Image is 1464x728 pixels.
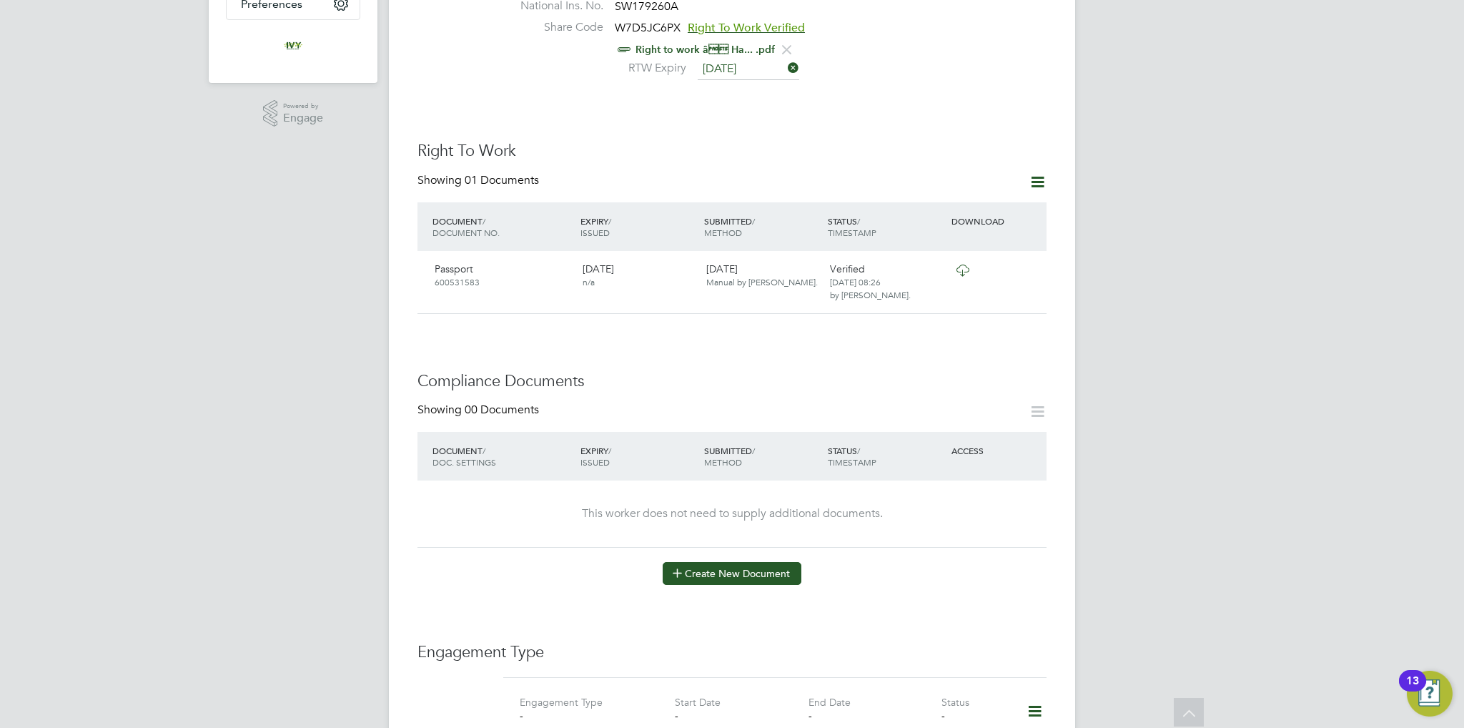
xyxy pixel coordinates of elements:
[704,227,742,238] span: METHOD
[1407,671,1453,717] button: Open Resource Center, 13 new notifications
[429,438,577,475] div: DOCUMENT
[615,61,686,76] label: RTW Expiry
[465,173,539,187] span: 01 Documents
[830,276,881,287] span: [DATE] 08:26
[752,445,755,456] span: /
[580,227,610,238] span: ISSUED
[429,257,577,294] div: Passport
[675,709,808,722] div: -
[283,112,323,124] span: Engage
[608,215,611,227] span: /
[706,276,818,287] span: Manual by [PERSON_NAME].
[824,208,948,245] div: STATUS
[282,34,305,57] img: ivyresourcegroup-logo-retina.png
[830,289,911,300] span: by [PERSON_NAME].
[828,227,876,238] span: TIMESTAMP
[615,21,681,35] span: W7D5JC6PX
[857,215,860,227] span: /
[283,100,323,112] span: Powered by
[483,445,485,456] span: /
[828,456,876,468] span: TIMESTAMP
[948,208,1047,234] div: DOWNLOAD
[824,438,948,475] div: STATUS
[808,696,851,709] label: End Date
[417,642,1047,663] h3: Engagement Type
[503,20,603,35] label: Share Code
[520,696,603,709] label: Engagement Type
[520,709,653,722] div: -
[701,438,824,475] div: SUBMITTED
[635,44,775,56] a: Right to work â Ha... .pdf
[830,262,865,275] span: Verified
[857,445,860,456] span: /
[483,215,485,227] span: /
[752,215,755,227] span: /
[675,696,721,709] label: Start Date
[704,456,742,468] span: METHOD
[941,709,1008,722] div: -
[263,100,324,127] a: Powered byEngage
[432,456,496,468] span: DOC. SETTINGS
[698,59,799,80] input: Select one
[688,21,805,35] span: Right To Work Verified
[417,371,1047,392] h3: Compliance Documents
[701,257,824,294] div: [DATE]
[701,208,824,245] div: SUBMITTED
[577,438,701,475] div: EXPIRY
[226,34,360,57] a: Go to home page
[663,562,801,585] button: Create New Document
[435,276,480,287] span: 600531583
[948,438,1047,463] div: ACCESS
[608,445,611,456] span: /
[580,456,610,468] span: ISSUED
[941,696,969,709] label: Status
[465,403,539,417] span: 00 Documents
[808,709,941,722] div: -
[432,227,500,238] span: DOCUMENT NO.
[429,208,577,245] div: DOCUMENT
[1406,681,1419,699] div: 13
[577,257,701,294] div: [DATE]
[432,506,1032,521] div: This worker does not need to supply additional documents.
[577,208,701,245] div: EXPIRY
[417,141,1047,162] h3: Right To Work
[583,276,595,287] span: n/a
[417,173,542,188] div: Showing
[417,403,542,418] div: Showing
